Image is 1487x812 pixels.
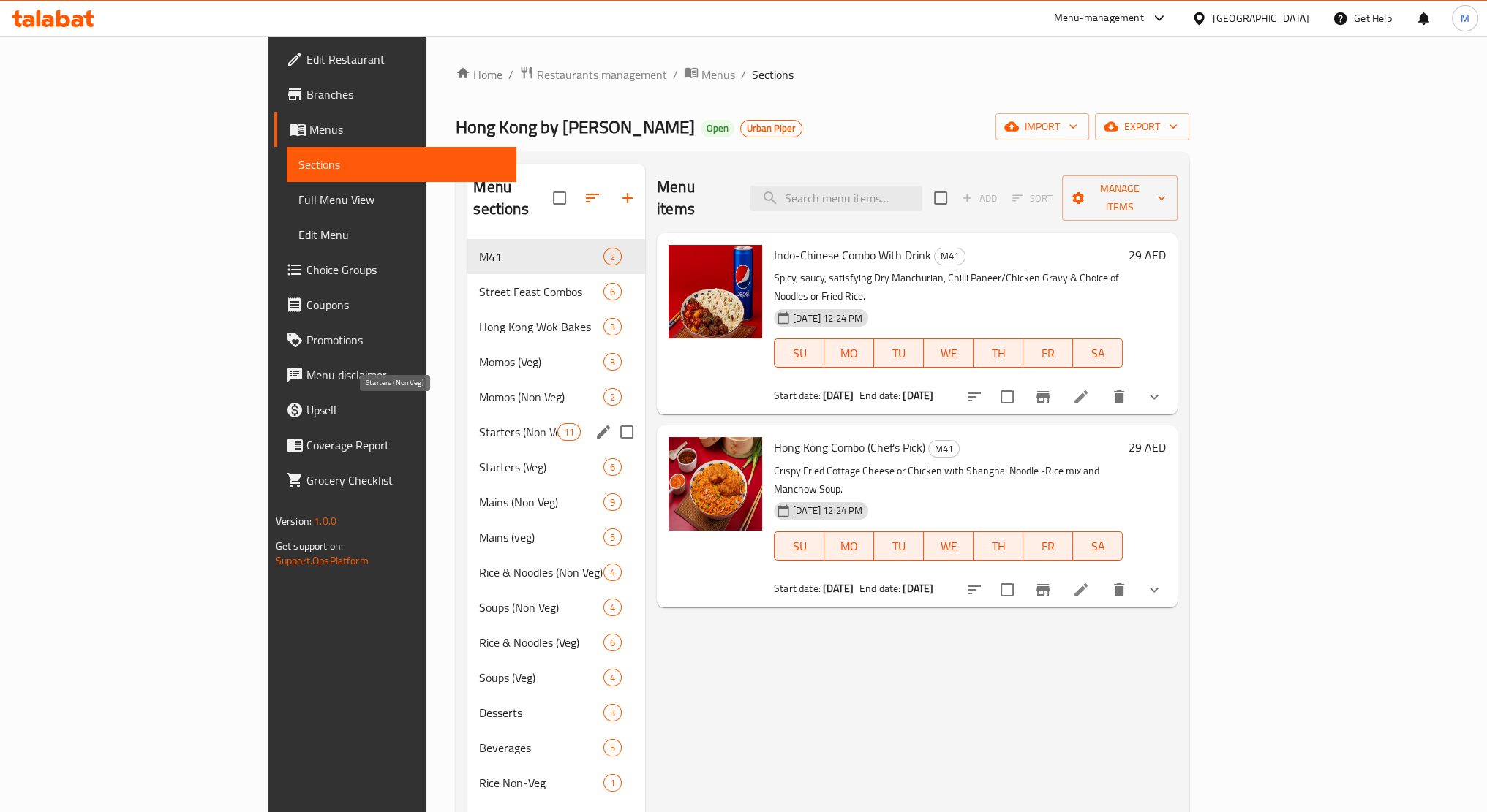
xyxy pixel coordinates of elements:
img: Hong Kong Combo (Chef's Pick) [669,437,762,531]
span: Menus [309,121,505,138]
div: Mains (veg)5 [467,520,645,555]
a: Grocery Checklist [274,463,517,498]
span: WE [930,536,968,557]
button: Branch-specific-item [1025,379,1061,414]
span: 11 [558,425,580,439]
span: M41 [929,441,959,458]
h6: 29 AED [1129,437,1166,458]
div: items [557,423,581,441]
button: import [995,113,1089,140]
div: Menu-management [1054,10,1144,27]
button: SA [1073,531,1123,561]
a: Sections [287,147,517,182]
a: Coupons [274,287,517,322]
button: TH [974,338,1023,368]
span: Branches [306,86,505,103]
button: show more [1137,572,1172,607]
span: export [1107,118,1178,136]
nav: breadcrumb [456,65,1189,84]
button: FR [1023,338,1073,368]
button: show more [1137,379,1172,414]
div: items [603,353,622,371]
div: Soups (Non Veg)4 [467,590,645,625]
div: Rice Non-Veg1 [467,765,645,800]
a: Edit Menu [287,217,517,252]
span: Edit Restaurant [306,50,505,68]
a: Menus [274,112,517,147]
span: Beverages [479,739,603,756]
span: Select section [925,183,956,213]
span: FR [1029,536,1067,557]
span: 6 [604,285,621,299]
span: Grocery Checklist [306,471,505,489]
span: WE [930,343,968,364]
span: 6 [604,460,621,474]
div: Hong Kong Wok Bakes3 [467,309,645,344]
div: Soups (Non Veg) [479,599,603,616]
button: TU [874,338,924,368]
div: Rice & Noodles (Non Veg) [479,564,603,581]
div: Momos (Veg) [479,353,603,371]
li: / [741,66,746,83]
img: Indo-Chinese Combo With Drink [669,245,762,338]
button: delete [1102,572,1137,607]
span: import [1007,118,1077,136]
button: Branch-specific-item [1025,572,1061,607]
div: Hong Kong Wok Bakes [479,318,603,335]
span: Select to update [992,382,1023,412]
span: 3 [604,320,621,334]
div: items [603,739,622,756]
span: Start date: [774,579,821,598]
span: 2 [604,390,621,404]
span: Edit Menu [298,226,505,243]
a: Coverage Report [274,428,517,463]
span: Mains (veg) [479,528,603,546]
span: SU [780,343,818,364]
div: Soups (Veg)4 [467,660,645,695]
span: [DATE] 12:24 PM [787,311,868,325]
span: End date: [859,386,900,405]
span: Momos (Non Veg) [479,388,603,406]
a: Support.OpsPlatform [276,551,369,570]
p: Crispy Fried Cottage Cheese or Chicken with Shanghai Noodle -Rice mix and Manchow Soup. [774,462,1123,498]
div: Street Feast Combos [479,283,603,300]
button: edit [592,421,614,443]
span: M41 [479,248,603,265]
div: M41 [928,440,960,458]
span: Desserts [479,704,603,721]
span: SU [780,536,818,557]
span: TU [880,536,918,557]
span: 3 [604,355,621,369]
a: Edit Restaurant [274,42,517,77]
button: delete [1102,379,1137,414]
span: Menu disclaimer [306,366,505,384]
span: Starters (Veg) [479,458,603,476]
span: Rice & Noodles (Veg) [479,634,603,651]
span: Start date: [774,386,821,405]
span: Choice Groups [306,261,505,278]
span: 4 [604,566,621,580]
nav: Menu sections [467,233,645,806]
span: M41 [935,248,965,265]
span: 4 [604,601,621,615]
span: 3 [604,706,621,720]
button: SU [774,531,824,561]
span: 6 [604,636,621,650]
div: items [603,388,622,406]
span: 9 [604,496,621,509]
span: MO [830,536,868,557]
button: sort-choices [957,379,992,414]
span: Coverage Report [306,436,505,454]
span: Add item [956,187,1003,210]
div: items [603,248,622,265]
div: Starters (Veg)6 [467,449,645,485]
div: Rice Non-Veg [479,774,603,792]
div: Open [701,120,734,137]
div: Starters (Non Veg)11edit [467,414,645,449]
span: Indo-Chinese Combo With Drink [774,244,931,266]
